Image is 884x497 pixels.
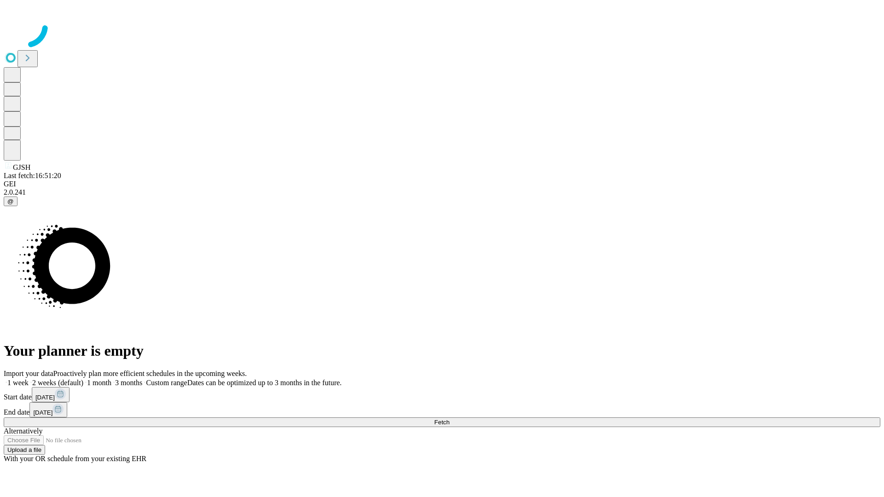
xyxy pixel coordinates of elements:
[13,163,30,171] span: GJSH
[35,394,55,401] span: [DATE]
[32,387,70,402] button: [DATE]
[4,370,53,377] span: Import your data
[146,379,187,387] span: Custom range
[4,180,880,188] div: GEI
[434,419,449,426] span: Fetch
[4,188,880,196] div: 2.0.241
[4,445,45,455] button: Upload a file
[7,198,14,205] span: @
[4,172,61,179] span: Last fetch: 16:51:20
[32,379,83,387] span: 2 weeks (default)
[115,379,142,387] span: 3 months
[4,196,17,206] button: @
[187,379,342,387] span: Dates can be optimized up to 3 months in the future.
[33,409,52,416] span: [DATE]
[7,379,29,387] span: 1 week
[4,455,146,462] span: With your OR schedule from your existing EHR
[29,402,67,417] button: [DATE]
[4,427,42,435] span: Alternatively
[53,370,247,377] span: Proactively plan more efficient schedules in the upcoming weeks.
[4,387,880,402] div: Start date
[4,417,880,427] button: Fetch
[4,402,880,417] div: End date
[4,342,880,359] h1: Your planner is empty
[87,379,111,387] span: 1 month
